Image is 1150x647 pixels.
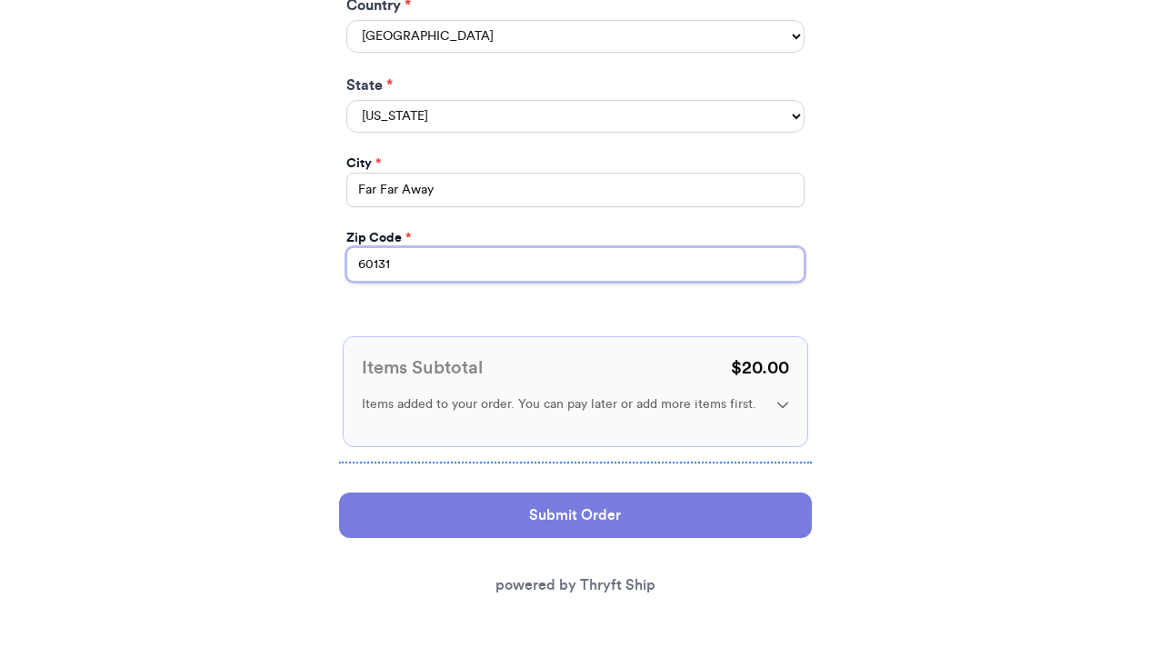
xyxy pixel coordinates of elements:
button: Submit Order [339,493,812,538]
label: City [346,154,381,173]
h3: Items Subtotal [362,355,483,381]
a: powered by Thryft Ship [495,578,655,592]
label: State [346,75,805,96]
input: 12345 [346,247,805,282]
label: Zip Code [346,229,411,247]
p: Items added to your order. You can pay later or add more items first. [362,395,762,413]
p: $ 20.00 [731,355,789,381]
